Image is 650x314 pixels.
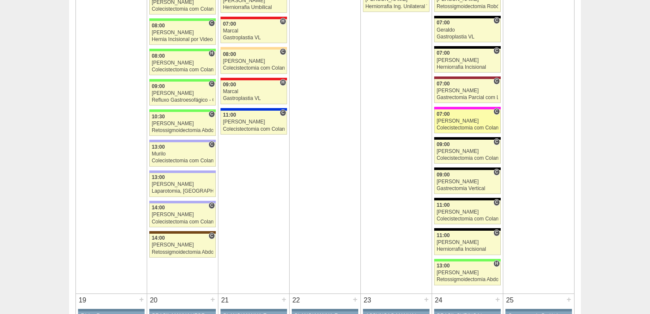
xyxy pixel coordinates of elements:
div: 25 [503,294,517,307]
a: H 09:00 Marcal Gastroplastia VL [221,80,287,104]
div: Gastrectomia Parcial com Linfadenectomia [437,95,499,100]
div: [PERSON_NAME] [152,60,214,66]
div: 22 [290,294,303,307]
span: Consultório [280,109,286,116]
span: Consultório [493,108,500,115]
span: 11:00 [437,232,450,238]
a: H 08:00 [PERSON_NAME] Colecistectomia com Colangiografia VL [149,51,216,75]
span: 09:00 [152,83,165,89]
span: 07:00 [437,20,450,26]
span: 11:00 [437,202,450,208]
div: Marcal [223,89,285,94]
div: [PERSON_NAME] [223,59,285,64]
div: Geraldo [437,27,499,33]
div: Key: Aviso [363,309,429,311]
span: Consultório [209,232,215,239]
div: [PERSON_NAME] [437,149,499,154]
div: Herniorrafia Incisional [437,65,499,70]
span: Consultório [493,47,500,54]
div: Key: Christóvão da Gama [149,140,216,142]
div: Key: Santa Joana [149,231,216,234]
a: C 11:00 [PERSON_NAME] Colecistectomia com Colangiografia VL [434,200,501,224]
span: Consultório [493,169,500,176]
div: Key: Christóvão da Gama [149,201,216,203]
span: Hospital [280,18,286,25]
div: Key: Aviso [434,309,501,311]
div: [PERSON_NAME] [437,240,499,245]
span: Consultório [209,111,215,117]
div: [PERSON_NAME] [437,179,499,185]
div: Key: Brasil [149,79,216,82]
a: C 07:00 [PERSON_NAME] Herniorrafia Incisional [434,49,501,73]
div: Colecistectomia com Colangiografia VL [152,67,214,73]
span: Consultório [209,202,215,209]
span: 08:00 [152,23,165,29]
span: Hospital [209,50,215,57]
div: Key: Assunção [221,17,287,19]
span: 13:00 [152,144,165,150]
div: Gastroplastia VL [437,34,499,40]
div: 24 [432,294,445,307]
div: + [494,294,501,305]
span: 07:00 [437,50,450,56]
a: C 13:00 Murilo Colecistectomia com Colangiografia VL [149,142,216,166]
div: + [280,294,287,305]
div: [PERSON_NAME] [437,58,499,63]
div: [PERSON_NAME] [152,30,214,35]
div: + [138,294,145,305]
span: 13:00 [152,174,165,180]
div: [PERSON_NAME] [152,182,214,187]
div: Colecistectomia com Colangiografia VL [152,6,214,12]
span: 10:30 [152,114,165,120]
div: Gastroplastia VL [223,35,285,41]
div: [PERSON_NAME] [437,118,499,124]
span: 07:00 [223,21,236,27]
div: Key: Blanc [434,228,501,231]
div: Gastroplastia VL [223,96,285,101]
div: 20 [147,294,160,307]
span: Hospital [493,260,500,267]
span: 13:00 [437,263,450,269]
a: C 07:00 [PERSON_NAME] Colecistectomia com Colangiografia VL [434,109,501,133]
div: Colecistectomia com Colangiografia VL [152,158,214,164]
span: 08:00 [223,51,236,57]
span: 14:00 [152,235,165,241]
div: Key: Christóvão da Gama [149,170,216,173]
div: Key: Blanc [434,16,501,18]
div: Key: Brasil [434,259,501,261]
div: Colecistectomia com Colangiografia VL [437,125,499,131]
div: [PERSON_NAME] [152,121,214,126]
span: Hospital [280,79,286,86]
div: Key: Brasil [149,18,216,21]
a: C 09:00 [PERSON_NAME] Gastrectomia Vertical [434,170,501,194]
div: Key: Blanc [434,46,501,49]
span: Consultório [209,141,215,148]
a: C 11:00 [PERSON_NAME] Colecistectomia com Colangiografia VL [221,111,287,135]
a: C 08:00 [PERSON_NAME] Colecistectomia com Colangiografia VL [221,50,287,73]
a: H 13:00 [PERSON_NAME] Retossigmoidectomia Abdominal [434,261,501,285]
div: Retossigmoidectomia Abdominal [152,128,214,133]
span: 07:00 [437,81,450,87]
a: C 14:00 [PERSON_NAME] Colecistectomia com Colangiografia VL [149,203,216,227]
div: Colecistectomia com Colangiografia VL [223,126,285,132]
div: [PERSON_NAME] [437,270,499,276]
div: Key: Brasil [149,109,216,112]
span: 09:00 [437,141,450,147]
div: Gastrectomia Vertical [437,186,499,191]
div: Hernia Incisional por Video [152,37,214,42]
span: 11:00 [223,112,236,118]
div: Murilo [152,151,214,157]
div: [PERSON_NAME] [223,119,285,125]
span: 14:00 [152,205,165,211]
a: C 09:00 [PERSON_NAME] Refluxo Gastroesofágico - Cirurgia VL [149,82,216,106]
div: Key: Aviso [505,309,572,311]
div: Colecistectomia com Colangiografia VL [437,216,499,222]
div: Retossigmoidectomia Abdominal [437,277,499,282]
a: C 10:30 [PERSON_NAME] Retossigmoidectomia Abdominal [149,112,216,136]
a: C 08:00 [PERSON_NAME] Hernia Incisional por Video [149,21,216,45]
div: Colecistectomia com Colangiografia VL [437,156,499,161]
div: Key: Bartira [221,47,287,50]
div: Key: Aviso [78,309,145,311]
div: Retossigmoidectomia Robótica [437,4,499,9]
div: 19 [76,294,89,307]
